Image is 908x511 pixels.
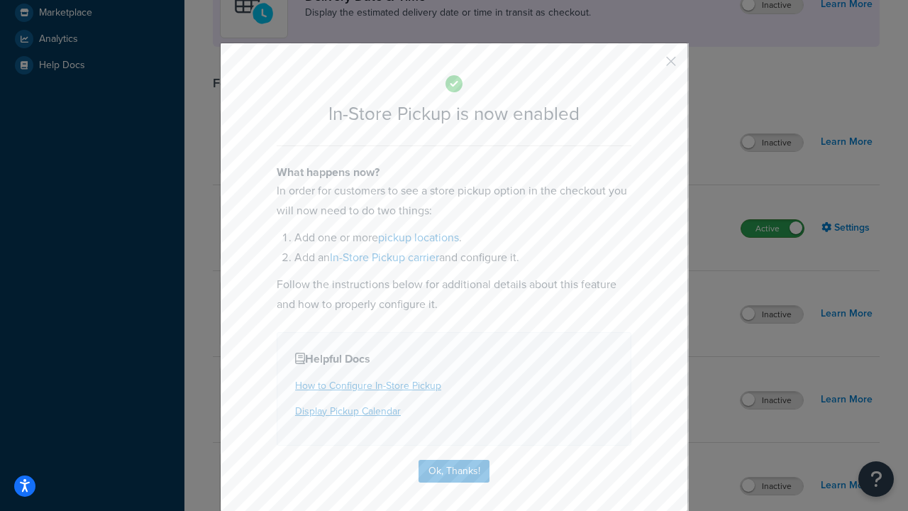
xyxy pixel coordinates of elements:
[378,229,459,246] a: pickup locations
[330,249,439,265] a: In-Store Pickup carrier
[294,248,631,268] li: Add an and configure it.
[294,228,631,248] li: Add one or more .
[277,275,631,314] p: Follow the instructions below for additional details about this feature and how to properly confi...
[419,460,489,483] button: Ok, Thanks!
[277,181,631,221] p: In order for customers to see a store pickup option in the checkout you will now need to do two t...
[295,351,613,368] h4: Helpful Docs
[277,164,631,181] h4: What happens now?
[277,104,631,124] h2: In-Store Pickup is now enabled
[295,404,401,419] a: Display Pickup Calendar
[295,378,441,393] a: How to Configure In-Store Pickup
